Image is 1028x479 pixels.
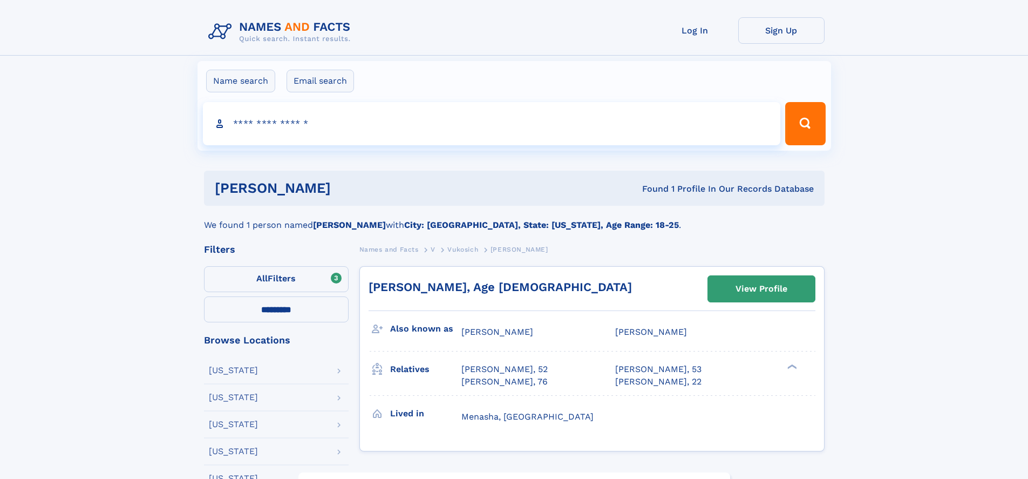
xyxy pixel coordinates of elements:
[204,335,349,345] div: Browse Locations
[313,220,386,230] b: [PERSON_NAME]
[447,246,478,253] span: Vukosich
[486,183,814,195] div: Found 1 Profile In Our Records Database
[491,246,548,253] span: [PERSON_NAME]
[204,17,359,46] img: Logo Names and Facts
[431,246,435,253] span: V
[204,206,825,232] div: We found 1 person named with .
[215,181,487,195] h1: [PERSON_NAME]
[461,411,594,422] span: Menasha, [GEOGRAPHIC_DATA]
[615,327,687,337] span: [PERSON_NAME]
[708,276,815,302] a: View Profile
[785,102,825,145] button: Search Button
[461,363,548,375] a: [PERSON_NAME], 52
[447,242,478,256] a: Vukosich
[738,17,825,44] a: Sign Up
[615,363,702,375] a: [PERSON_NAME], 53
[209,447,258,456] div: [US_STATE]
[390,320,461,338] h3: Also known as
[206,70,275,92] label: Name search
[431,242,435,256] a: V
[461,327,533,337] span: [PERSON_NAME]
[209,420,258,429] div: [US_STATE]
[203,102,781,145] input: search input
[209,393,258,402] div: [US_STATE]
[204,245,349,254] div: Filters
[404,220,679,230] b: City: [GEOGRAPHIC_DATA], State: [US_STATE], Age Range: 18-25
[652,17,738,44] a: Log In
[204,266,349,292] label: Filters
[785,363,798,370] div: ❯
[209,366,258,375] div: [US_STATE]
[461,376,548,388] a: [PERSON_NAME], 76
[736,276,787,301] div: View Profile
[287,70,354,92] label: Email search
[359,242,419,256] a: Names and Facts
[369,280,632,294] a: [PERSON_NAME], Age [DEMOGRAPHIC_DATA]
[615,376,702,388] a: [PERSON_NAME], 22
[256,273,268,284] span: All
[390,360,461,379] h3: Relatives
[390,404,461,423] h3: Lived in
